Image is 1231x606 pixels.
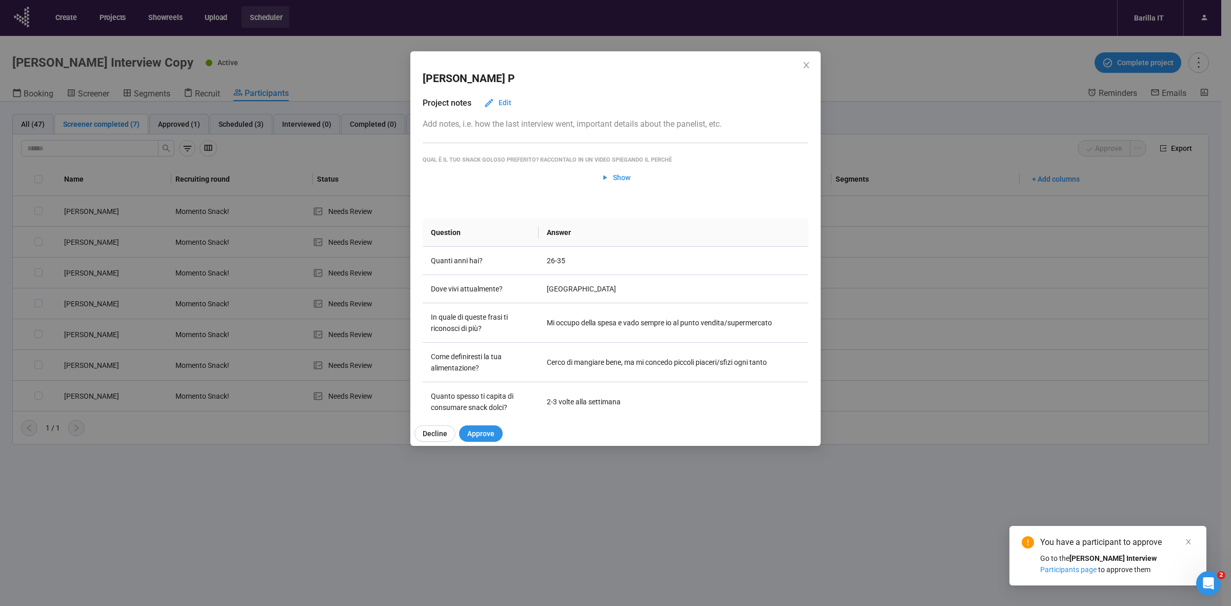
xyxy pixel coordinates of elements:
span: Show [613,172,630,183]
button: Show [592,169,639,186]
td: [GEOGRAPHIC_DATA] [539,275,808,303]
td: 26-35 [539,247,808,275]
iframe: Intercom live chat [1196,571,1221,596]
button: Close [801,60,812,71]
span: exclamation-circle [1022,536,1034,549]
strong: [PERSON_NAME] Interview [1069,554,1157,562]
span: close [1185,538,1192,545]
p: Add notes, i.e. how the last interview went, important details about the panelist, etc. [423,118,808,130]
td: Come definiresti la tua alimentazione? [423,343,539,382]
td: Quanto spesso ti capita di consumare snack dolci? [423,382,539,422]
td: Cerco di mangiare bene, ma mi concedo piccoli piaceri/sfizi ogni tanto [539,343,808,382]
div: Go to the to approve them [1040,553,1194,575]
td: In quale di queste frasi ti riconosci di più? [423,303,539,343]
td: Dove vivi attualmente? [423,275,539,303]
span: Decline [423,428,447,439]
button: Edit [475,94,520,111]
td: Mi occupo della spesa e vado sempre io al punto vendita/supermercato [539,303,808,343]
div: You have a participant to approve [1040,536,1194,549]
span: Edit [499,97,511,108]
h2: [PERSON_NAME] P [423,70,515,87]
span: Approve [467,428,494,439]
span: 2 [1217,571,1225,579]
button: Approve [459,425,503,442]
th: Question [423,219,539,247]
div: Qual è il tuo snack goloso preferito? Raccontalo in un video spiegando il perchè [423,155,808,164]
th: Answer [539,219,808,247]
span: Participants page [1040,565,1097,574]
td: 2-3 volte alla settimana [539,382,808,422]
td: Quanti anni hai? [423,247,539,275]
span: close [802,61,810,69]
button: Decline [414,425,455,442]
h3: Project notes [423,96,471,109]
